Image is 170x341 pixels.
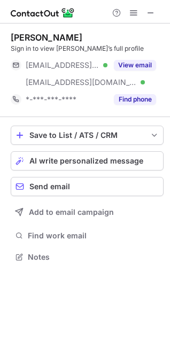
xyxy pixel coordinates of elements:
img: ContactOut v5.3.10 [11,6,75,19]
span: Notes [28,252,159,262]
span: Add to email campaign [29,208,114,216]
span: [EMAIL_ADDRESS][DOMAIN_NAME] [26,60,99,70]
span: AI write personalized message [29,157,143,165]
button: Reveal Button [114,94,156,105]
button: Reveal Button [114,60,156,71]
span: Find work email [28,231,159,241]
button: Add to email campaign [11,203,164,222]
button: Send email [11,177,164,196]
div: Sign in to view [PERSON_NAME]’s full profile [11,44,164,53]
button: AI write personalized message [11,151,164,170]
span: [EMAIL_ADDRESS][DOMAIN_NAME] [26,77,137,87]
button: Find work email [11,228,164,243]
button: Notes [11,250,164,265]
span: Send email [29,182,70,191]
div: [PERSON_NAME] [11,32,82,43]
div: Save to List / ATS / CRM [29,131,145,139]
button: save-profile-one-click [11,126,164,145]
